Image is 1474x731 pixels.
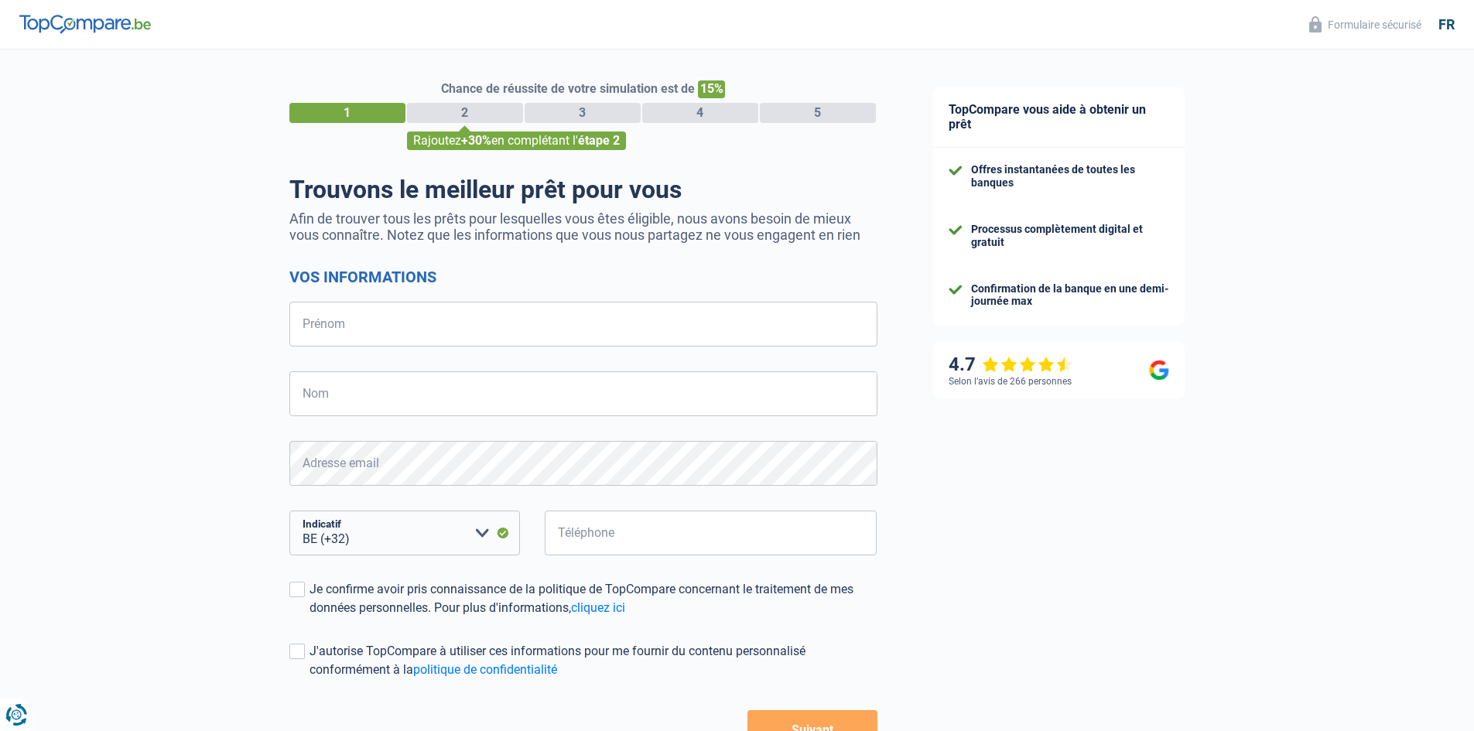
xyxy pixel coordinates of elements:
[698,80,725,98] span: 15%
[949,376,1072,387] div: Selon l’avis de 266 personnes
[1438,16,1455,33] div: fr
[971,282,1169,309] div: Confirmation de la banque en une demi-journée max
[19,15,151,33] img: TopCompare Logo
[407,132,626,150] div: Rajoutez en complétant l'
[571,600,625,615] a: cliquez ici
[971,163,1169,190] div: Offres instantanées de toutes les banques
[1300,12,1431,37] button: Formulaire sécurisé
[545,511,877,555] input: 401020304
[971,223,1169,249] div: Processus complètement digital et gratuit
[289,210,877,243] p: Afin de trouver tous les prêts pour lesquelles vous êtes éligible, nous avons besoin de mieux vou...
[461,133,491,148] span: +30%
[310,642,877,679] div: J'autorise TopCompare à utiliser ces informations pour me fournir du contenu personnalisé conform...
[441,81,695,96] span: Chance de réussite de votre simulation est de
[407,103,523,123] div: 2
[578,133,620,148] span: étape 2
[289,103,405,123] div: 1
[949,354,1073,376] div: 4.7
[933,87,1185,148] div: TopCompare vous aide à obtenir un prêt
[289,175,877,204] h1: Trouvons le meilleur prêt pour vous
[310,580,877,617] div: Je confirme avoir pris connaissance de la politique de TopCompare concernant le traitement de mes...
[525,103,641,123] div: 3
[413,662,557,677] a: politique de confidentialité
[760,103,876,123] div: 5
[642,103,758,123] div: 4
[289,268,877,286] h2: Vos informations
